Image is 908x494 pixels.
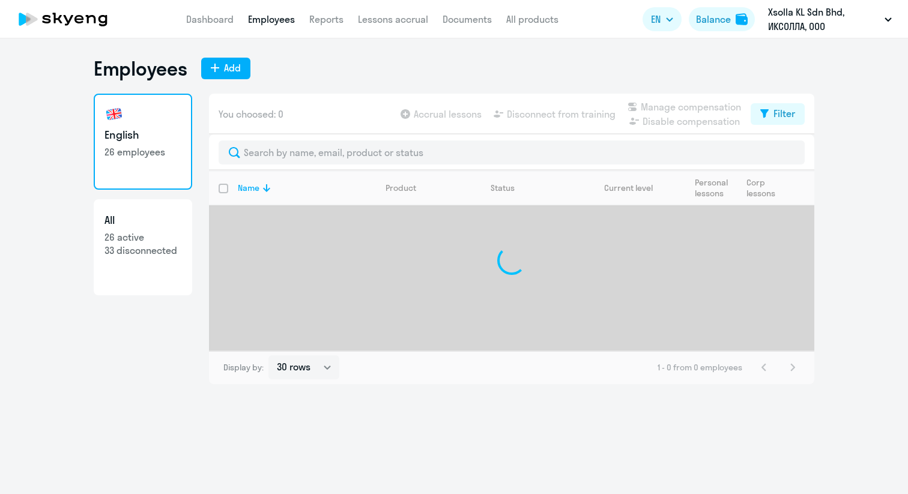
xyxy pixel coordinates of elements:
[238,182,375,193] div: Name
[491,182,515,193] div: Status
[219,140,805,164] input: Search by name, email, product or status
[695,177,736,199] div: Personal lessons
[186,13,234,25] a: Dashboard
[773,106,795,121] div: Filter
[643,7,682,31] button: EN
[658,362,742,373] span: 1 - 0 from 0 employees
[358,13,428,25] a: Lessons accrual
[104,230,181,244] p: 26 active
[651,12,661,26] span: EN
[689,7,755,31] button: Balancebalance
[746,177,780,199] div: Corp lessons
[309,13,344,25] a: Reports
[443,13,492,25] a: Documents
[104,145,181,158] p: 26 employees
[736,13,748,25] img: balance
[238,182,259,193] div: Name
[224,61,241,75] div: Add
[201,58,250,79] button: Add
[751,103,805,125] button: Filter
[104,212,181,228] h3: All
[219,107,283,121] span: You choosed: 0
[104,127,181,143] h3: English
[604,182,653,193] div: Current level
[386,182,416,193] div: Product
[104,104,124,124] img: english
[223,362,264,373] span: Display by:
[762,5,898,34] button: Xsolla KL Sdn Bhd, ИКСОЛЛА, ООО
[104,244,181,257] p: 33 disconnected
[696,12,731,26] div: Balance
[248,13,295,25] a: Employees
[506,13,558,25] a: All products
[94,94,192,190] a: English26 employees
[94,199,192,295] a: All26 active33 disconnected
[583,182,685,193] div: Current level
[768,5,880,34] p: Xsolla KL Sdn Bhd, ИКСОЛЛА, ООО
[94,56,187,80] h1: Employees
